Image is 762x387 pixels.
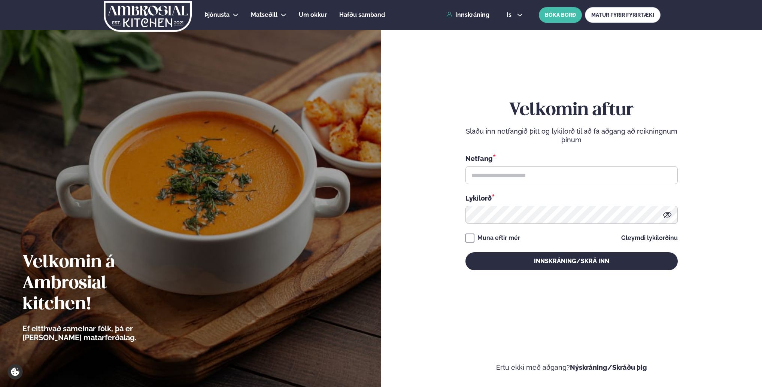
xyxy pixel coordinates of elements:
[621,235,678,241] a: Gleymdi lykilorðinu
[507,12,514,18] span: is
[204,10,230,19] a: Þjónusta
[446,12,489,18] a: Innskráning
[299,11,327,18] span: Um okkur
[465,153,678,163] div: Netfang
[204,11,230,18] span: Þjónusta
[103,1,192,32] img: logo
[585,7,661,23] a: MATUR FYRIR FYRIRTÆKI
[539,7,582,23] button: BÓKA BORÐ
[465,252,678,270] button: Innskráning/Skrá inn
[299,10,327,19] a: Um okkur
[339,10,385,19] a: Hafðu samband
[251,10,277,19] a: Matseðill
[7,364,23,380] a: Cookie settings
[465,100,678,121] h2: Velkomin aftur
[339,11,385,18] span: Hafðu samband
[465,127,678,145] p: Sláðu inn netfangið þitt og lykilorð til að fá aðgang að reikningnum þínum
[501,12,529,18] button: is
[570,363,647,371] a: Nýskráning/Skráðu þig
[404,363,740,372] p: Ertu ekki með aðgang?
[22,324,178,342] p: Ef eitthvað sameinar fólk, þá er [PERSON_NAME] matarferðalag.
[465,193,678,203] div: Lykilorð
[251,11,277,18] span: Matseðill
[22,252,178,315] h2: Velkomin á Ambrosial kitchen!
